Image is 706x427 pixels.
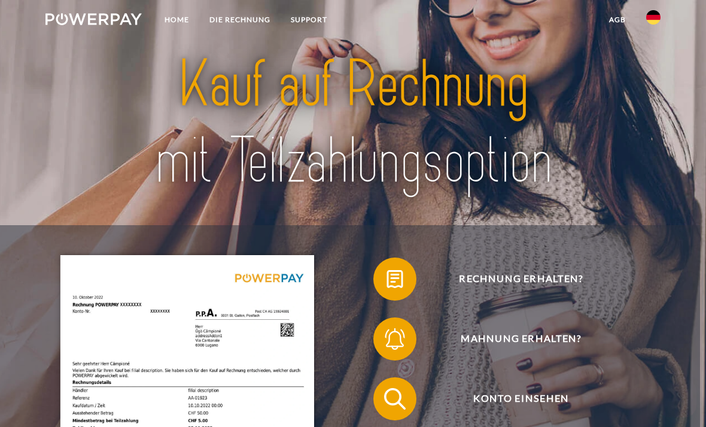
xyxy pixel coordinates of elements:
img: qb_search.svg [381,386,408,413]
a: agb [599,9,636,31]
a: SUPPORT [281,9,337,31]
span: Konto einsehen [389,377,653,420]
a: DIE RECHNUNG [199,9,281,31]
a: Home [154,9,199,31]
button: Konto einsehen [373,377,653,420]
a: Konto einsehen [358,375,669,423]
img: qb_bill.svg [381,266,408,293]
img: logo-powerpay-white.svg [45,13,142,25]
span: Rechnung erhalten? [389,258,653,301]
iframe: Schaltfläche zum Öffnen des Messaging-Fensters [658,379,696,417]
img: title-powerpay_de.svg [108,43,599,202]
a: Rechnung erhalten? [358,255,669,303]
a: Mahnung erhalten? [358,315,669,363]
span: Mahnung erhalten? [389,317,653,361]
img: qb_bell.svg [381,326,408,353]
img: de [646,10,661,25]
button: Rechnung erhalten? [373,258,653,301]
button: Mahnung erhalten? [373,317,653,361]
